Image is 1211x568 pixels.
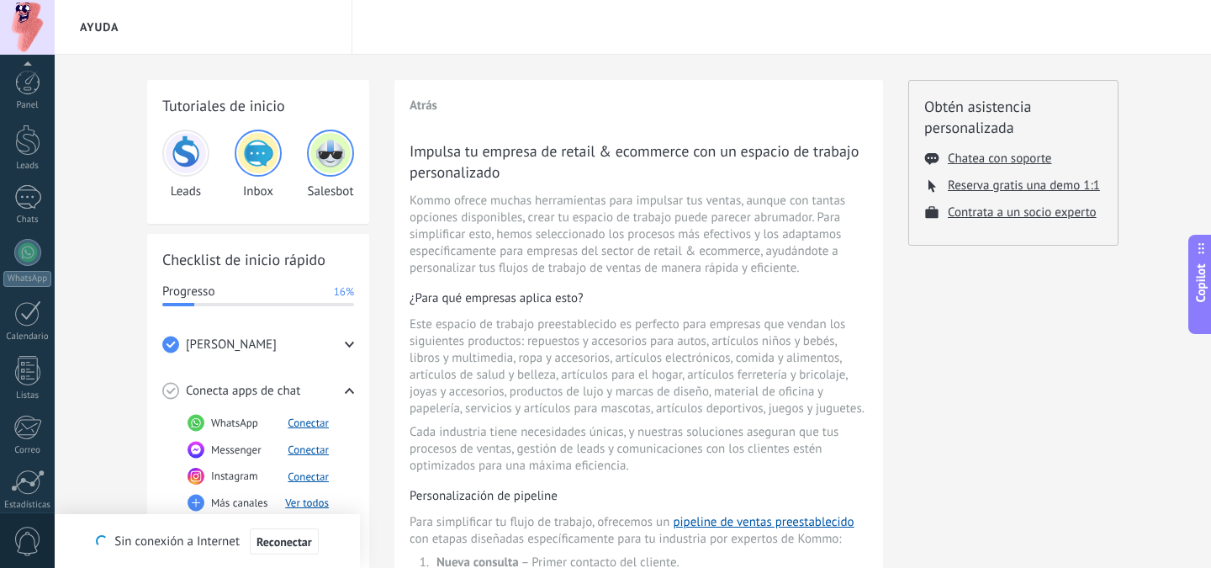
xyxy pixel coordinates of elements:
div: WhatsApp [3,271,51,287]
div: Leads [3,161,52,172]
span: Instagram [211,468,258,485]
button: Chatea con soporte [948,151,1051,167]
button: Reconectar [250,528,319,555]
h3: ¿Para qué empresas aplica esto? [410,290,868,306]
span: 16% [334,284,354,300]
button: Atrás [410,98,437,114]
button: Ver todos [285,496,329,510]
button: Conectar [288,443,329,457]
div: Leads [162,130,209,199]
h2: Tutoriales de inicio [162,95,354,116]
a: pipeline de ventas preestablecido [673,514,854,530]
button: Contrata a un socio experto [948,204,1097,220]
div: Correo [3,445,52,456]
div: Panel [3,100,52,111]
span: Kommo ofrece muchas herramientas para impulsar tus ventas, aunque con tantas opciones disponibles... [410,193,868,277]
button: Conectar [288,416,329,430]
span: Progresso [162,284,214,300]
h2: Obtén asistencia personalizada [924,96,1103,138]
button: Conectar [288,470,329,484]
span: Este espacio de trabajo preestablecido es perfecto para empresas que vendan los siguientes produc... [410,316,868,417]
span: Messenger [211,442,262,459]
div: Sin conexión a Internet [96,528,318,555]
h2: Checklist de inicio rápido [162,249,354,270]
div: Salesbot [307,130,354,199]
div: Chats [3,215,52,226]
span: Copilot [1192,263,1209,302]
span: [PERSON_NAME] [186,337,277,353]
h3: Impulsa tu empresa de retail & ecommerce con un espacio de trabajo personalizado [410,141,868,183]
div: Estadísticas [3,500,52,511]
span: WhatsApp [211,415,258,432]
button: Reserva gratis una demo 1:1 [948,178,1100,194]
div: Inbox [235,130,282,199]
h3: Personalización de pipeline [410,488,868,504]
div: Calendario [3,332,52,342]
span: Más canales [211,495,267,512]
span: Cada industria tiene necesidades únicas, y nuestras soluciones aseguran que tus procesos de venta... [410,424,868,475]
span: Conecta apps de chat [186,383,300,400]
span: Para simplificar tu flujo de trabajo, ofrecemos un con etapas diseñadas específicamente para tu i... [410,514,868,548]
span: Reconectar [256,536,312,548]
div: Listas [3,390,52,401]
